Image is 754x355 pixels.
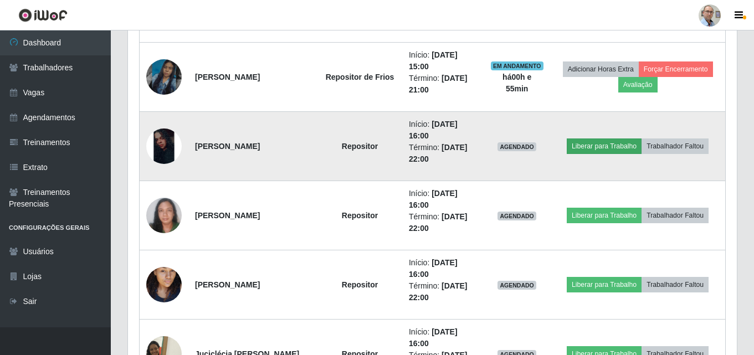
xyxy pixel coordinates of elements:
button: Liberar para Trabalho [567,138,642,154]
button: Forçar Encerramento [639,61,713,77]
li: Término: [409,73,477,96]
time: [DATE] 16:00 [409,189,458,209]
li: Início: [409,119,477,142]
button: Trabalhador Faltou [642,208,709,223]
strong: [PERSON_NAME] [195,211,260,220]
li: Término: [409,280,477,303]
span: AGENDADO [497,281,536,290]
button: Liberar para Trabalho [567,277,642,292]
button: Adicionar Horas Extra [563,61,639,77]
strong: Repositor [342,280,378,289]
span: EM ANDAMENTO [491,61,543,70]
img: CoreUI Logo [18,8,68,22]
button: Trabalhador Faltou [642,277,709,292]
img: 1731531704923.jpeg [146,198,182,233]
button: Liberar para Trabalho [567,208,642,223]
span: AGENDADO [497,142,536,151]
strong: Repositor [342,211,378,220]
li: Término: [409,142,477,165]
li: Início: [409,326,477,349]
time: [DATE] 16:00 [409,258,458,279]
strong: Repositor [342,142,378,151]
img: 1704829522631.jpeg [146,128,182,164]
strong: [PERSON_NAME] [195,73,260,81]
button: Avaliação [618,77,658,92]
time: [DATE] 16:00 [409,120,458,140]
img: 1748993831406.jpeg [146,45,182,109]
li: Início: [409,188,477,211]
time: [DATE] 16:00 [409,327,458,348]
strong: Repositor de Frios [326,73,394,81]
time: [DATE] 15:00 [409,50,458,71]
strong: [PERSON_NAME] [195,142,260,151]
strong: há 00 h e 55 min [502,73,531,93]
strong: [PERSON_NAME] [195,280,260,289]
li: Início: [409,257,477,280]
img: 1732630854810.jpeg [146,253,182,316]
button: Trabalhador Faltou [642,138,709,154]
span: AGENDADO [497,212,536,220]
li: Início: [409,49,477,73]
li: Término: [409,211,477,234]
